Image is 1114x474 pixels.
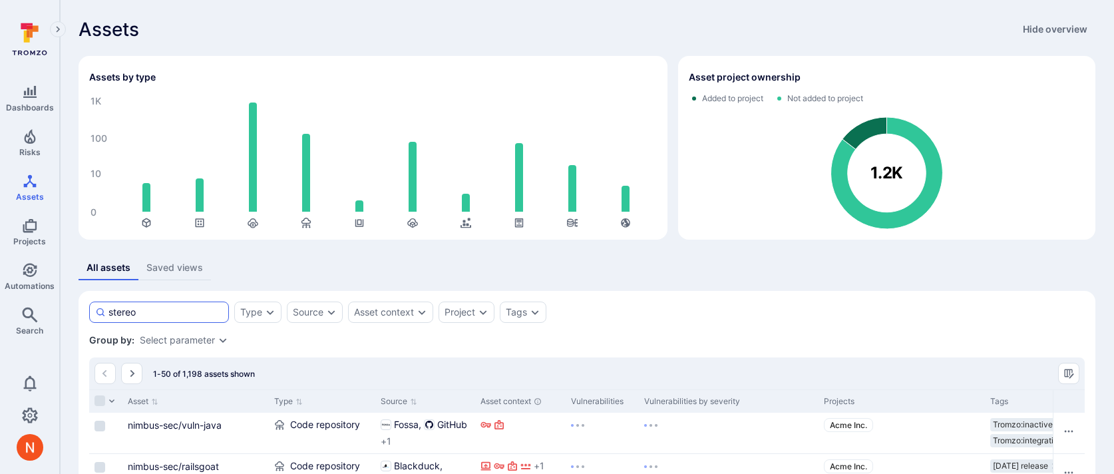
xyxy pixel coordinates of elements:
[571,424,584,427] img: Loading...
[1058,363,1079,384] button: Manage columns
[478,307,488,318] button: Expand dropdown
[290,459,360,473] span: Code repository
[530,307,540,318] button: Expand dropdown
[644,424,657,427] img: Loading...
[702,93,763,104] span: Added to project
[89,334,134,347] span: Group by:
[566,413,639,453] div: Cell for Vulnerabilities
[534,459,544,473] span: + 1
[375,413,475,453] div: Cell for Source
[17,434,43,461] img: ACg8ocIprwjrgDQnDsNSk9Ghn5p5-B8DpAKWoJ5Gi9syOE4K59tr4Q=s96-c
[94,363,116,384] button: Go to the previous page
[639,413,819,453] div: Cell for Vulnerabilities by severity
[218,335,228,346] button: Expand dropdown
[269,413,375,453] div: Cell for Type
[240,307,262,318] button: Type
[1015,19,1095,40] button: Hide overview
[571,395,634,407] div: Vulnerabilities
[265,307,276,318] button: Expand dropdown
[870,164,903,183] text: 1.2K
[94,395,105,406] span: Select all rows
[990,434,1089,447] div: Tromzo:integration:snyk
[140,335,215,346] button: Select parameter
[437,418,467,431] span: GitHub
[293,307,323,318] button: Source
[19,147,41,157] span: Risks
[824,395,980,407] div: Projects
[140,335,228,346] div: grouping parameters
[79,256,1095,280] div: assets tabs
[394,459,443,473] span: Blackduck
[644,395,813,407] div: Vulnerabilities by severity
[17,434,43,461] div: Neeren Patki
[993,435,1075,446] span: Tromzo:integration:s …
[16,326,43,336] span: Search
[394,418,421,431] span: Fossa
[68,45,1095,240] div: Assets overview
[79,19,139,40] span: Assets
[108,306,223,319] input: Search asset
[644,465,657,468] img: Loading...
[830,461,867,471] span: Acme Inc.
[6,103,54,113] span: Dashboards
[993,461,1048,471] span: [DATE] release
[53,24,63,35] i: Expand navigation menu
[128,396,158,407] button: Sort by Asset
[534,397,542,405] div: Automatically discovered context associated with the asset
[16,192,44,202] span: Assets
[91,168,101,179] text: 10
[274,396,303,407] button: Sort by Type
[417,307,427,318] button: Expand dropdown
[819,413,985,453] div: Cell for Projects
[128,419,222,431] a: nimbus-sec/vuln-java
[290,418,360,431] span: Code repository
[128,461,219,472] a: nimbus-sec/railsgoat
[381,396,417,407] button: Sort by Source
[122,413,269,453] div: Cell for Asset
[1053,413,1085,453] div: Cell for
[830,420,867,430] span: Acme Inc.
[993,419,1053,430] span: Tromzo:inactive
[354,307,414,318] button: Asset context
[990,418,1066,431] div: Tromzo:inactive
[824,418,873,432] a: Acme Inc.
[445,307,475,318] button: Project
[13,236,46,246] span: Projects
[824,459,873,473] a: Acme Inc.
[787,93,863,104] span: Not added to project
[381,435,391,447] span: + 1
[91,95,101,107] text: 1K
[506,307,527,318] button: Tags
[5,281,55,291] span: Automations
[326,307,337,318] button: Expand dropdown
[1058,421,1079,442] button: Row actions menu
[571,465,584,468] img: Loading...
[91,132,107,144] text: 100
[121,363,142,384] button: Go to the next page
[480,395,560,407] div: Asset context
[89,71,156,84] h2: Assets by type
[50,21,66,37] button: Expand navigation menu
[89,413,122,453] div: Cell for selection
[87,261,130,274] div: All assets
[94,462,105,473] span: Select row
[475,413,566,453] div: Cell for Asset context
[153,369,255,379] span: 1-50 of 1,198 assets shown
[689,71,801,84] h2: Asset project ownership
[990,459,1061,473] div: [DATE] release
[91,206,96,218] text: 0
[146,261,203,274] div: Saved views
[94,421,105,431] span: Select row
